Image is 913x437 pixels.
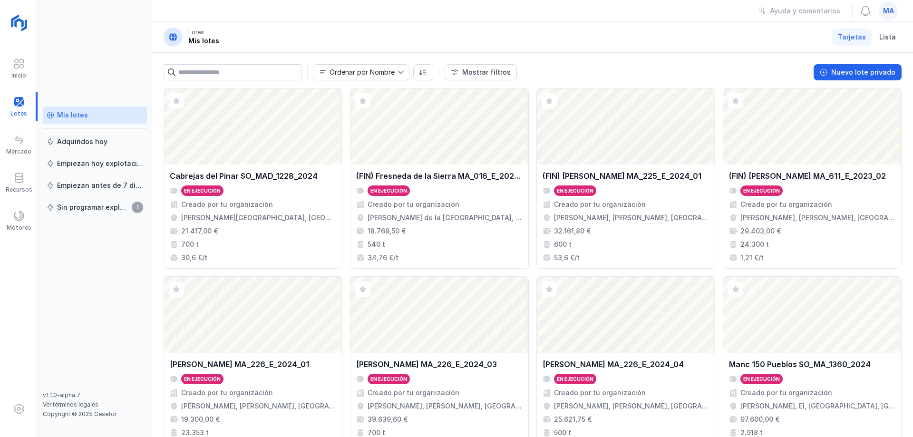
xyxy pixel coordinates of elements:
div: Creado por tu organización [181,388,273,398]
div: 540 t [368,240,385,249]
span: Tarjetas [838,32,866,42]
div: Creado por tu organización [368,388,459,398]
a: (FIN) [PERSON_NAME] MA_225_E_2024_01En ejecuciónCreado por tu organización[PERSON_NAME], [PERSON_... [536,88,715,269]
div: En ejecución [184,187,221,194]
div: 25.621,75 € [554,415,592,424]
div: Creado por tu organización [181,200,273,209]
a: Tarjetas [832,29,872,46]
div: Empiezan hoy explotación [57,159,143,168]
div: Ayuda y comentarios [770,6,840,16]
a: Empiezan hoy explotación [43,155,147,172]
div: 21.417,00 € [181,226,218,236]
div: 39.639,60 € [368,415,408,424]
div: 32.161,80 € [554,226,591,236]
div: 1,21 €/t [740,253,764,262]
div: Adquiridos hoy [57,137,107,146]
div: [PERSON_NAME] MA_226_E_2024_03 [356,359,497,370]
div: Motores [7,224,31,232]
div: [PERSON_NAME], [PERSON_NAME], [GEOGRAPHIC_DATA], [GEOGRAPHIC_DATA] [554,401,709,411]
div: Mis lotes [57,110,88,120]
div: 53,6 €/t [554,253,580,262]
div: 600 t [554,240,572,249]
div: Mostrar filtros [462,68,511,77]
div: Creado por tu organización [554,388,646,398]
div: Inicio [11,72,26,79]
div: Lotes [188,29,204,36]
div: (FIN) Fresneda de la Sierra MA_016_E_2024_01 [356,170,523,182]
div: [PERSON_NAME], [PERSON_NAME], [GEOGRAPHIC_DATA], [GEOGRAPHIC_DATA] [740,213,895,223]
div: [PERSON_NAME], [PERSON_NAME], [GEOGRAPHIC_DATA], [GEOGRAPHIC_DATA] [181,401,336,411]
div: En ejecución [370,187,407,194]
span: Nombre [313,65,398,80]
div: 700 t [181,240,199,249]
a: (FIN) [PERSON_NAME] MA_611_E_2023_02En ejecuciónCreado por tu organización[PERSON_NAME], [PERSON_... [723,88,902,269]
a: Adquiridos hoy [43,133,147,150]
div: Manc 150 Pueblos SO_MA_1360_2024 [729,359,871,370]
button: Nuevo lote privado [814,64,902,80]
div: Creado por tu organización [740,200,832,209]
div: Creado por tu organización [368,200,459,209]
div: En ejecución [557,376,593,382]
a: Cabrejas del Pinar SO_MAD_1228_2024En ejecuciónCreado por tu organización[PERSON_NAME][GEOGRAPHIC... [164,88,342,269]
button: Ayuda y comentarios [752,3,846,19]
a: Ver términos legales [43,401,98,408]
span: ma [883,6,894,16]
div: Ordenar por Nombre [330,69,395,76]
div: 18.769,50 € [368,226,406,236]
div: Mis lotes [188,36,219,46]
div: [PERSON_NAME], [PERSON_NAME], [GEOGRAPHIC_DATA], [GEOGRAPHIC_DATA] [368,401,523,411]
div: En ejecución [743,376,780,382]
a: (FIN) Fresneda de la Sierra MA_016_E_2024_01En ejecuciónCreado por tu organización[PERSON_NAME] d... [350,88,529,269]
div: 34,76 €/t [368,253,398,262]
div: Mercado [6,148,31,155]
div: 97.600,00 € [740,415,779,424]
div: 24.300 t [740,240,769,249]
div: Nuevo lote privado [831,68,895,77]
div: (FIN) [PERSON_NAME] MA_611_E_2023_02 [729,170,886,182]
div: [PERSON_NAME] de la [GEOGRAPHIC_DATA], [GEOGRAPHIC_DATA], [GEOGRAPHIC_DATA], [GEOGRAPHIC_DATA] [368,213,523,223]
a: Mis lotes [43,107,147,124]
div: Cabrejas del Pinar SO_MAD_1228_2024 [170,170,318,182]
div: 30,6 €/t [181,253,207,262]
button: Mostrar filtros [445,64,517,80]
div: En ejecución [557,187,593,194]
a: Sin programar explotación1 [43,199,147,216]
div: Sin programar explotación [57,203,129,212]
img: logoRight.svg [7,11,31,35]
div: 19.300,00 € [181,415,220,424]
div: En ejecución [370,376,407,382]
div: [PERSON_NAME], El, [GEOGRAPHIC_DATA], [GEOGRAPHIC_DATA], [GEOGRAPHIC_DATA] [740,401,895,411]
div: 29.403,00 € [740,226,781,236]
div: Creado por tu organización [554,200,646,209]
div: v1.1.0-alpha.7 [43,391,147,399]
a: Empiezan antes de 7 días [43,177,147,194]
div: Empiezan antes de 7 días [57,181,143,190]
div: En ejecución [743,187,780,194]
span: 1 [132,202,143,213]
div: [PERSON_NAME] MA_226_E_2024_01 [170,359,309,370]
div: (FIN) [PERSON_NAME] MA_225_E_2024_01 [543,170,701,182]
div: Copyright © 2025 Cesefor [43,410,147,418]
div: [PERSON_NAME], [PERSON_NAME], [GEOGRAPHIC_DATA], [GEOGRAPHIC_DATA] [554,213,709,223]
div: [PERSON_NAME] MA_226_E_2024_04 [543,359,684,370]
div: En ejecución [184,376,221,382]
div: Recursos [6,186,32,194]
div: [PERSON_NAME][GEOGRAPHIC_DATA], [GEOGRAPHIC_DATA], [GEOGRAPHIC_DATA] [181,213,336,223]
div: Creado por tu organización [740,388,832,398]
span: Lista [879,32,896,42]
a: Lista [874,29,902,46]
